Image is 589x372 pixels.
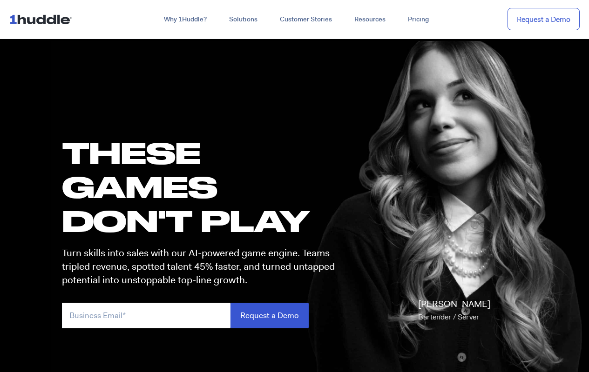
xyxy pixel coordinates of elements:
[218,11,269,28] a: Solutions
[62,246,343,287] p: Turn skills into sales with our AI-powered game engine. Teams tripled revenue, spotted talent 45%...
[153,11,218,28] a: Why 1Huddle?
[397,11,440,28] a: Pricing
[269,11,343,28] a: Customer Stories
[418,312,479,322] span: Bartender / Server
[62,303,230,328] input: Business Email*
[418,298,490,324] p: [PERSON_NAME]
[230,303,309,328] input: Request a Demo
[508,8,580,31] a: Request a Demo
[62,136,343,238] h1: these GAMES DON'T PLAY
[343,11,397,28] a: Resources
[9,10,76,28] img: ...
